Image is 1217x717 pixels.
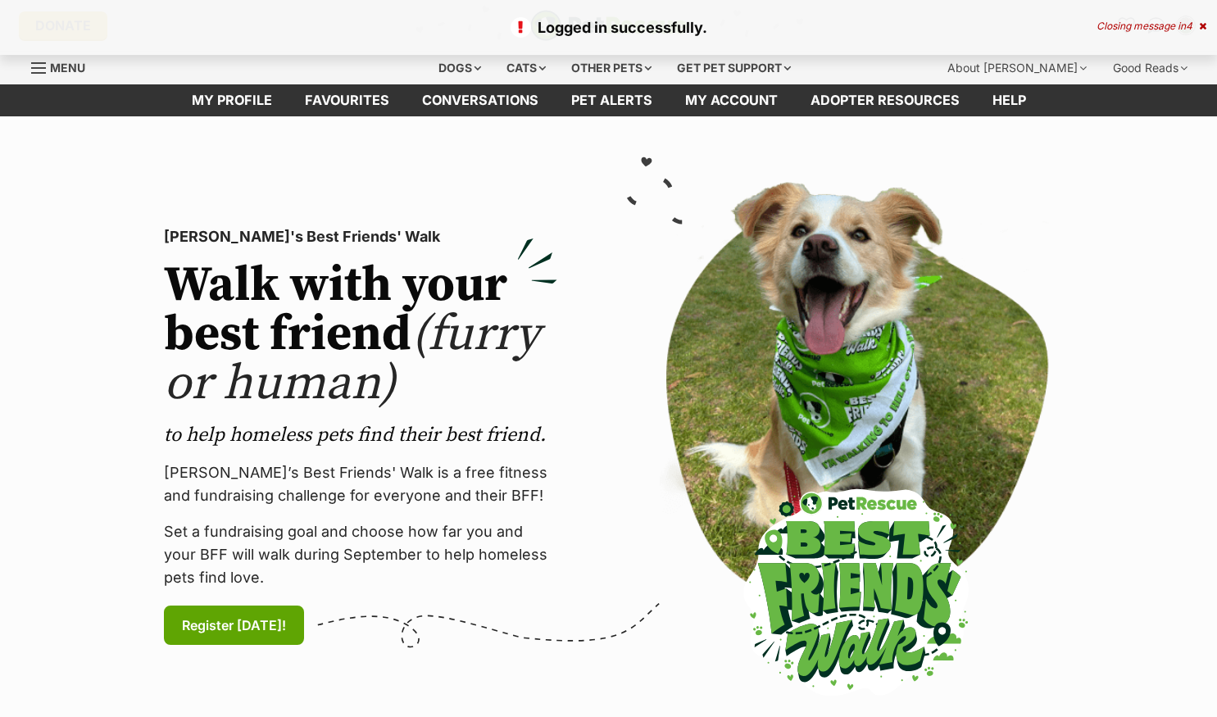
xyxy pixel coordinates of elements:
div: Dogs [427,52,493,84]
span: Menu [50,61,85,75]
span: Register [DATE]! [182,615,286,635]
div: Cats [495,52,557,84]
h2: Walk with your best friend [164,261,557,409]
p: [PERSON_NAME]’s Best Friends' Walk is a free fitness and fundraising challenge for everyone and t... [164,461,557,507]
a: Help [976,84,1042,116]
a: Adopter resources [794,84,976,116]
span: (furry or human) [164,304,540,415]
a: Register [DATE]! [164,606,304,645]
a: My profile [175,84,288,116]
p: [PERSON_NAME]'s Best Friends' Walk [164,225,557,248]
a: Pet alerts [555,84,669,116]
div: Get pet support [665,52,802,84]
div: Good Reads [1101,52,1199,84]
p: to help homeless pets find their best friend. [164,422,557,448]
div: About [PERSON_NAME] [936,52,1098,84]
a: Favourites [288,84,406,116]
p: Set a fundraising goal and choose how far you and your BFF will walk during September to help hom... [164,520,557,589]
a: My account [669,84,794,116]
a: Menu [31,52,97,81]
a: conversations [406,84,555,116]
div: Other pets [560,52,663,84]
